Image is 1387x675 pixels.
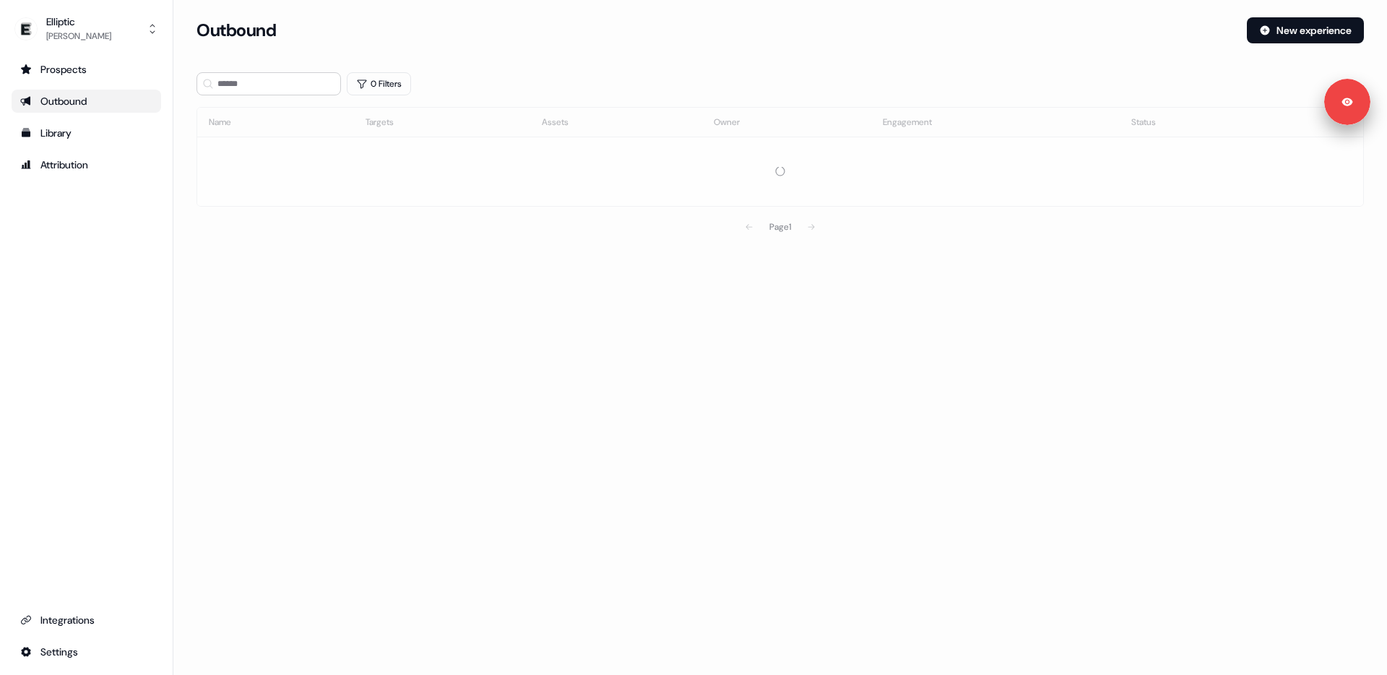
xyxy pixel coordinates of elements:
[20,158,152,172] div: Attribution
[1247,17,1364,43] button: New experience
[12,609,161,632] a: Go to integrations
[347,72,411,95] button: 0 Filters
[12,12,161,46] button: Elliptic[PERSON_NAME]
[20,645,152,659] div: Settings
[12,121,161,145] a: Go to templates
[20,62,152,77] div: Prospects
[12,58,161,81] a: Go to prospects
[46,29,111,43] div: [PERSON_NAME]
[20,613,152,627] div: Integrations
[196,20,276,41] h3: Outbound
[20,94,152,108] div: Outbound
[46,14,111,29] div: Elliptic
[12,90,161,113] a: Go to outbound experience
[20,126,152,140] div: Library
[12,153,161,176] a: Go to attribution
[12,640,161,663] a: Go to integrations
